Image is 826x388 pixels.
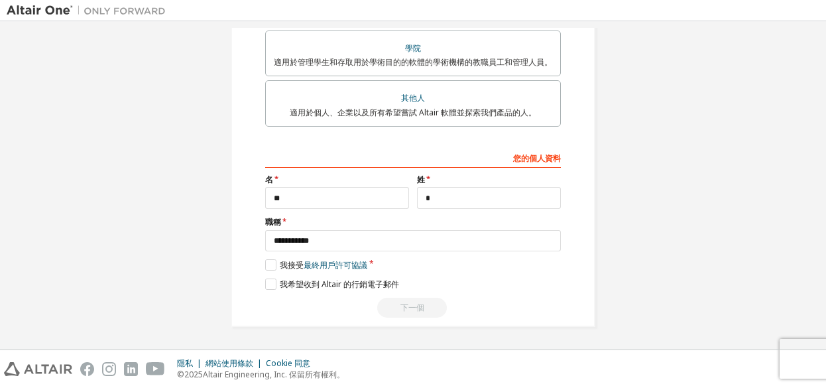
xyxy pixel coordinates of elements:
img: instagram.svg [102,362,116,376]
font: 職稱 [265,216,281,227]
font: 最終用戶許可協議 [304,259,367,271]
div: 閱讀並接受 EULA 以繼續 [265,298,561,318]
font: 學院 [405,42,421,54]
font: 隱私 [177,357,193,369]
font: 適用於個人、企業以及所有希望嘗試 Altair 軟體並探索我們產品的人。 [290,107,536,118]
font: 姓 [417,174,425,185]
font: 名 [265,174,273,185]
img: 牽牛星一號 [7,4,172,17]
font: 適用於管理學生和存取用於學術目的的軟體的學術機構的教職員工和管理人員。 [274,56,552,68]
font: 我希望收到 Altair 的行銷電子郵件 [280,279,399,290]
font: © [177,369,184,380]
font: Altair Engineering, Inc. 保留所有權利。 [203,369,345,380]
font: 網站使用條款 [206,357,253,369]
font: 其他人 [401,92,425,103]
img: altair_logo.svg [4,362,72,376]
img: facebook.svg [80,362,94,376]
font: 我接受 [280,259,304,271]
font: 2025 [184,369,203,380]
img: youtube.svg [146,362,165,376]
font: Cookie 同意 [266,357,310,369]
font: 您的個人資料 [513,153,561,164]
img: linkedin.svg [124,362,138,376]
